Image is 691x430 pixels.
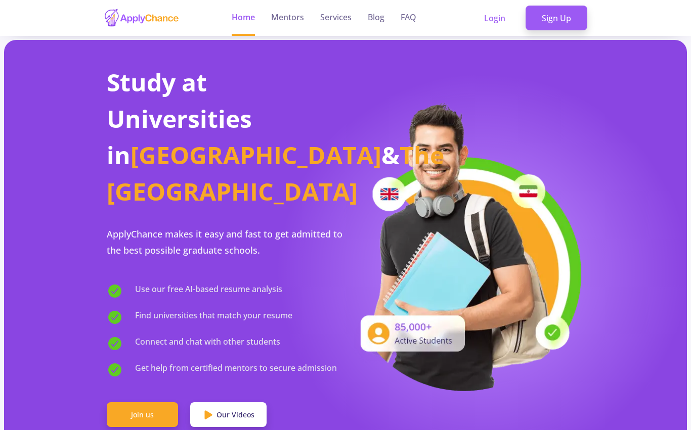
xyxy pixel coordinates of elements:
span: Use our free AI-based resume analysis [135,283,282,299]
span: Get help from certified mentors to secure admission [135,362,337,378]
span: Connect and chat with other students [135,336,280,352]
span: Study at Universities in [107,66,252,171]
a: Our Videos [190,402,267,427]
span: Find universities that match your resume [135,309,292,325]
a: Join us [107,402,178,427]
span: ApplyChance makes it easy and fast to get admitted to the best possible graduate schools. [107,228,342,256]
span: & [381,138,400,171]
span: Our Videos [217,409,254,420]
img: applicant [345,100,585,391]
a: Sign Up [526,6,587,31]
a: Login [468,6,522,31]
img: applychance logo [104,8,180,28]
span: [GEOGRAPHIC_DATA] [131,138,381,171]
